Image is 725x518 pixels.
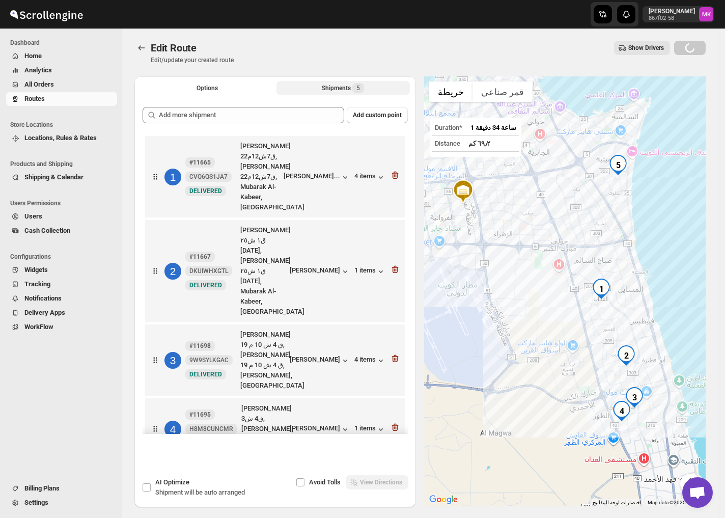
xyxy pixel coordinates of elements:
[649,15,695,21] p: 867f02-58
[356,84,360,92] span: 5
[354,172,386,182] button: 4 items
[6,170,117,184] button: Shipping & Calendar
[24,484,60,492] span: Billing Plans
[24,266,48,274] span: Widgets
[435,140,460,147] span: Distance
[24,227,70,234] span: Cash Collection
[10,253,117,261] span: Configurations
[6,209,117,224] button: Users
[151,42,197,54] span: Edit Route
[290,266,350,277] div: [PERSON_NAME]
[155,478,189,486] span: AI Optimize
[134,41,149,55] button: Routes
[354,266,386,277] button: 1 items
[468,140,490,147] span: ٦٩٫٢ كم
[134,99,416,438] div: Selected Shipments
[10,39,117,47] span: Dashboard
[24,173,83,181] span: Shipping & Calendar
[322,83,364,93] div: Shipments
[593,499,642,506] button: اختصارات لوحة المفاتيح
[24,280,50,288] span: Tracking
[6,320,117,334] button: WorkFlow
[189,282,222,289] span: DELIVERED
[8,2,85,27] img: ScrollEngine
[6,306,117,320] button: Delivery Apps
[24,52,42,60] span: Home
[164,352,181,369] div: 3
[24,95,45,102] span: Routes
[151,56,234,64] p: Edit/update your created route
[6,496,117,510] button: Settings
[354,424,386,434] button: 1 items
[6,263,117,277] button: Widgets
[6,131,117,145] button: Locations, Rules & Rates
[10,121,117,129] span: Store Locations
[197,84,218,92] span: Options
[470,124,516,131] span: 1 ساعة 34 دقيقة
[309,478,341,486] span: Avoid Tolls
[680,474,701,494] button: عناصر التحكّم بطريقة عرض الخريطة
[6,77,117,92] button: All Orders
[284,172,350,182] button: [PERSON_NAME]...
[435,124,462,131] span: Duration*
[155,488,245,496] span: Shipment will be auto arranged
[608,155,628,175] div: 5
[6,92,117,106] button: Routes
[10,160,117,168] span: Products and Shipping
[347,107,408,123] button: Add custom point
[10,199,117,207] span: Users Permissions
[427,493,460,506] img: Google
[6,49,117,63] button: Home
[189,342,211,349] b: #11698
[189,159,211,166] b: #11665
[189,371,222,378] span: DELIVERED
[189,411,211,418] b: #11695
[276,81,410,95] button: Selected Shipments
[643,6,714,22] button: User menu
[24,134,97,142] span: Locations, Rules & Rates
[6,277,117,291] button: Tracking
[6,291,117,306] button: Notifications
[189,425,233,433] span: H8M8CUNCMR
[648,500,686,505] span: Map data ©2025
[616,345,636,366] div: 2
[624,387,645,407] div: 3
[141,81,274,95] button: All Route Options
[159,107,344,123] input: Add more shipment
[290,424,350,434] div: [PERSON_NAME]
[24,212,42,220] span: Users
[429,81,472,102] button: عرض خريطة الشارع
[24,309,65,316] span: Delivery Apps
[284,172,340,180] div: [PERSON_NAME]...
[189,356,229,364] span: 9W9SYLKGAC
[472,81,533,102] button: عرض صور القمر الصناعي
[189,173,228,181] span: CVQ6QS1JA7
[189,187,222,195] span: DELIVERED
[614,41,670,55] button: Show Drivers
[427,493,460,506] a: ‏فتح هذه المنطقة في "خرائط Google" (يؤدي ذلك إلى فتح نافذة جديدة)
[145,398,405,459] div: 4#11695H8M8CUNCMRNewDELIVERED[PERSON_NAME] ق4 ش3, [PERSON_NAME], [PERSON_NAME], [GEOGRAPHIC_DATA]...
[240,141,280,212] div: [PERSON_NAME] ق7ش12م22, [PERSON_NAME] ق7ش12م22, Mubarak Al-Kabeer, [GEOGRAPHIC_DATA]
[649,7,695,15] p: [PERSON_NAME]
[24,323,53,331] span: WorkFlow
[6,481,117,496] button: Billing Plans
[591,279,611,299] div: 1
[290,356,350,366] div: [PERSON_NAME]
[682,477,713,508] div: دردشة مفتوحة
[240,330,286,391] div: [PERSON_NAME] ق 4 ش 10 م 19, [PERSON_NAME] ق 4 ش 10 م 19, [PERSON_NAME], [GEOGRAPHIC_DATA]
[164,421,181,438] div: 4
[24,80,54,88] span: All Orders
[6,224,117,238] button: Cash Collection
[628,44,664,52] span: Show Drivers
[189,253,211,260] b: #11667
[189,267,228,275] span: DKUIWHXGTL
[145,220,405,322] div: 2#11667DKUIWHXGTLNewDELIVERED[PERSON_NAME] ق١ ش٢٥ [DATE], [PERSON_NAME] ق١ ش٢٥ [DATE], Mubarak Al...
[145,136,405,217] div: 1#11665CVQ6QS1JA7NewDELIVERED[PERSON_NAME] ق7ش12م22, [PERSON_NAME] ق7ش12م22, Mubarak Al-Kabeer, [...
[164,263,181,280] div: 2
[164,169,181,185] div: 1
[354,356,386,366] div: 4 items
[24,499,48,506] span: Settings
